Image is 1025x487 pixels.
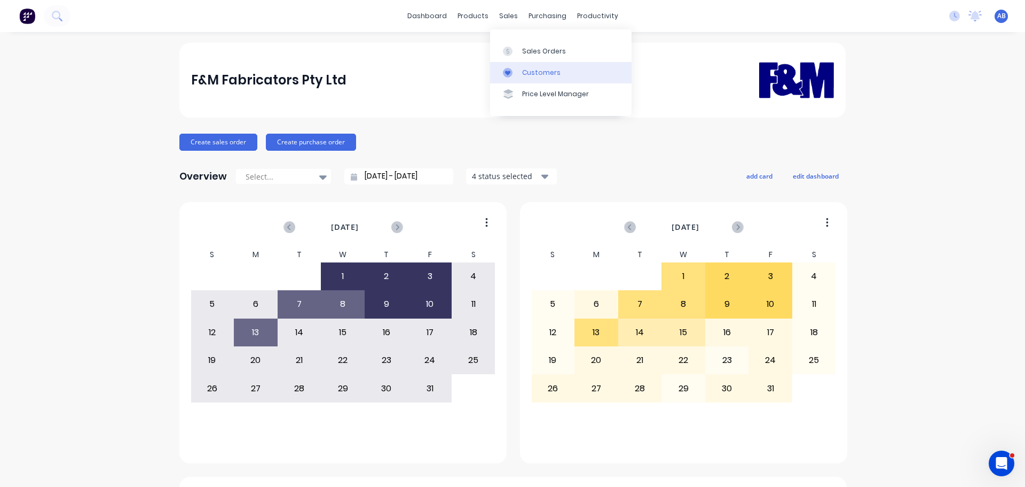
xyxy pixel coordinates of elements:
[531,247,575,262] div: S
[522,47,566,56] div: Sales Orders
[408,247,452,262] div: F
[749,291,792,318] div: 10
[522,89,589,99] div: Price Level Manager
[989,451,1014,476] iframe: Intercom live chat
[706,291,748,318] div: 9
[575,347,618,374] div: 20
[672,221,699,233] span: [DATE]
[234,347,277,374] div: 20
[572,8,624,24] div: productivity
[321,347,364,374] div: 22
[408,319,451,346] div: 17
[365,319,408,346] div: 16
[408,347,451,374] div: 24
[706,347,748,374] div: 23
[452,263,495,290] div: 4
[365,247,408,262] div: T
[402,8,452,24] a: dashboard
[793,291,835,318] div: 11
[997,11,1006,21] span: AB
[522,68,561,78] div: Customers
[452,8,494,24] div: products
[278,291,321,318] div: 7
[749,375,792,401] div: 31
[793,347,835,374] div: 25
[452,319,495,346] div: 18
[321,375,364,401] div: 29
[191,319,234,346] div: 12
[749,319,792,346] div: 17
[408,263,451,290] div: 3
[191,347,234,374] div: 19
[662,375,705,401] div: 29
[365,263,408,290] div: 2
[706,263,748,290] div: 2
[759,47,834,113] img: F&M Fabricators Pty Ltd
[523,8,572,24] div: purchasing
[662,291,705,318] div: 8
[365,291,408,318] div: 9
[662,319,705,346] div: 15
[234,291,277,318] div: 6
[793,319,835,346] div: 18
[321,263,364,290] div: 1
[365,375,408,401] div: 30
[278,319,321,346] div: 14
[619,291,661,318] div: 7
[191,291,234,318] div: 5
[179,166,227,187] div: Overview
[234,375,277,401] div: 27
[532,291,574,318] div: 5
[490,62,632,83] a: Customers
[786,169,846,183] button: edit dashboard
[706,375,748,401] div: 30
[278,375,321,401] div: 28
[749,263,792,290] div: 3
[662,347,705,374] div: 22
[278,347,321,374] div: 21
[575,319,618,346] div: 13
[575,291,618,318] div: 6
[574,247,618,262] div: M
[234,247,278,262] div: M
[266,134,356,151] button: Create purchase order
[532,347,574,374] div: 19
[191,69,346,91] div: F&M Fabricators Pty Ltd
[278,247,321,262] div: T
[662,263,705,290] div: 1
[490,83,632,105] a: Price Level Manager
[490,40,632,61] a: Sales Orders
[19,8,35,24] img: Factory
[452,347,495,374] div: 25
[191,247,234,262] div: S
[532,319,574,346] div: 12
[472,171,539,182] div: 4 status selected
[466,168,557,184] button: 4 status selected
[408,375,451,401] div: 31
[179,134,257,151] button: Create sales order
[365,347,408,374] div: 23
[321,247,365,262] div: W
[748,247,792,262] div: F
[618,247,662,262] div: T
[661,247,705,262] div: W
[706,319,748,346] div: 16
[619,375,661,401] div: 28
[408,291,451,318] div: 10
[191,375,234,401] div: 26
[331,221,359,233] span: [DATE]
[705,247,749,262] div: T
[532,375,574,401] div: 26
[234,319,277,346] div: 13
[749,347,792,374] div: 24
[494,8,523,24] div: sales
[793,263,835,290] div: 4
[321,291,364,318] div: 8
[452,247,495,262] div: S
[739,169,779,183] button: add card
[575,375,618,401] div: 27
[321,319,364,346] div: 15
[619,319,661,346] div: 14
[452,291,495,318] div: 11
[619,347,661,374] div: 21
